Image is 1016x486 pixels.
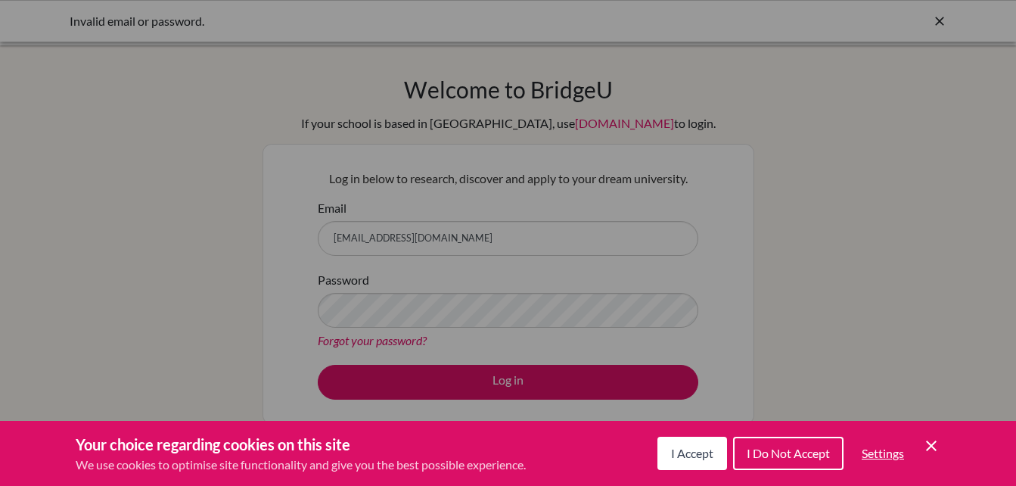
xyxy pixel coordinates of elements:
[733,437,844,470] button: I Do Not Accept
[671,446,713,460] span: I Accept
[922,437,940,455] button: Save and close
[747,446,830,460] span: I Do Not Accept
[850,438,916,469] button: Settings
[862,446,904,460] span: Settings
[76,456,526,474] p: We use cookies to optimise site functionality and give you the best possible experience.
[76,433,526,456] h3: Your choice regarding cookies on this site
[657,437,727,470] button: I Accept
